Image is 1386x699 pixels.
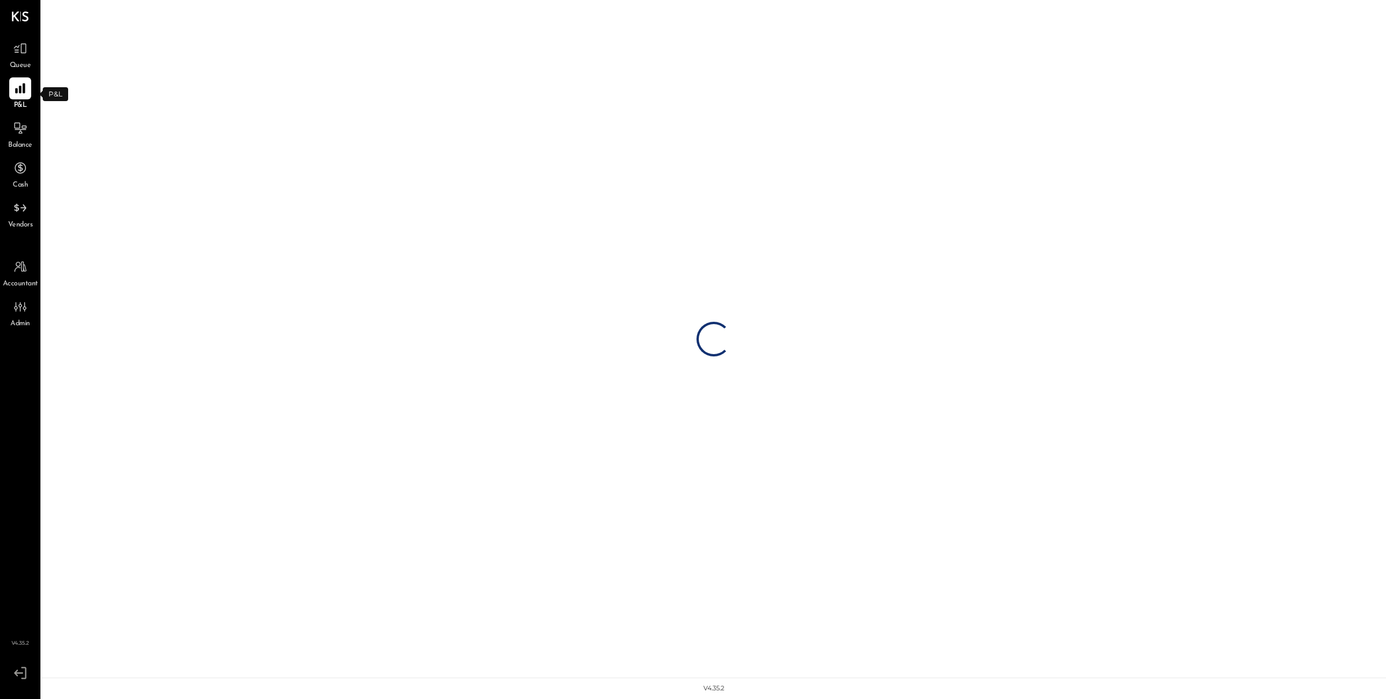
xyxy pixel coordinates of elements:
[1,197,40,230] a: Vendors
[1,117,40,151] a: Balance
[10,319,30,329] span: Admin
[1,38,40,71] a: Queue
[1,296,40,329] a: Admin
[1,256,40,289] a: Accountant
[8,220,33,230] span: Vendors
[13,180,28,191] span: Cash
[3,279,38,289] span: Accountant
[14,101,27,111] span: P&L
[1,77,40,111] a: P&L
[8,140,32,151] span: Balance
[43,87,68,101] div: P&L
[10,61,31,71] span: Queue
[1,157,40,191] a: Cash
[703,684,724,693] div: v 4.35.2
